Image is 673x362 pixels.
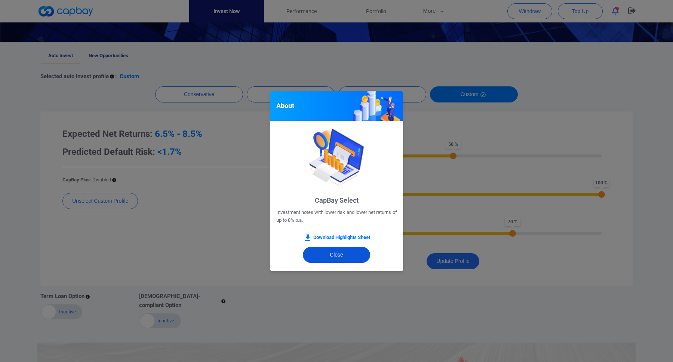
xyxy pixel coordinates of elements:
[315,196,359,205] h4: CapBay Select
[303,233,370,242] a: Download Highlights Sheet
[306,127,367,187] img: CapBay Select
[303,247,370,263] button: Close
[276,209,397,224] p: Investment notes with lower risk and lower net returns of up to 8% p.a.
[276,101,294,110] h5: About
